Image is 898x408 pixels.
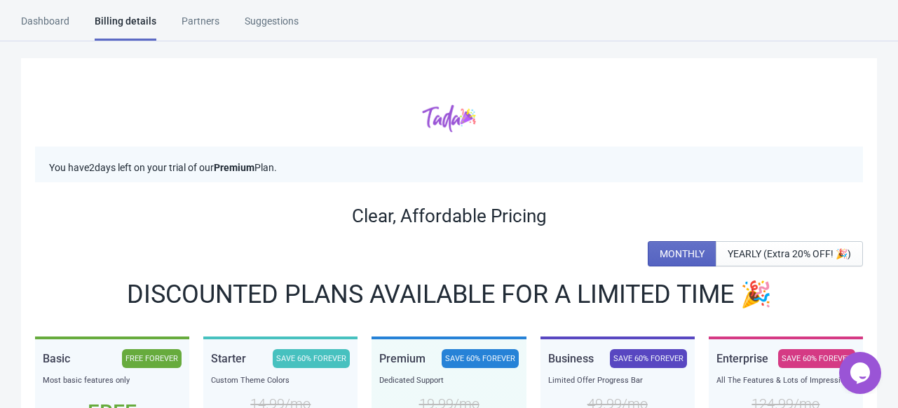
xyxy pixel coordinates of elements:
[442,349,519,368] div: SAVE 60% FOREVER
[548,349,594,368] div: Business
[548,374,687,388] div: Limited Offer Progress Bar
[214,162,254,173] b: Premium
[778,349,855,368] div: SAVE 60% FOREVER
[35,283,863,306] div: DISCOUNTED PLANS AVAILABLE FOR A LIMITED TIME 🎉
[379,374,518,388] div: Dedicated Support
[35,205,863,227] div: Clear, Affordable Pricing
[728,248,851,259] span: YEARLY (Extra 20% OFF! 🎉)
[273,349,350,368] div: SAVE 60% FOREVER
[43,349,70,368] div: Basic
[716,241,863,266] button: YEARLY (Extra 20% OFF! 🎉)
[43,374,182,388] div: Most basic features only
[49,161,849,175] p: You have 2 days left on your trial of our Plan.
[211,349,246,368] div: Starter
[422,104,476,132] img: tadacolor.png
[839,352,884,394] iframe: chat widget
[211,374,350,388] div: Custom Theme Colors
[95,14,156,41] div: Billing details
[648,241,716,266] button: MONTHLY
[245,14,299,39] div: Suggestions
[716,374,855,388] div: All The Features & Lots of Impressions
[716,349,768,368] div: Enterprise
[122,349,182,368] div: FREE FOREVER
[379,349,426,368] div: Premium
[182,14,219,39] div: Partners
[660,248,705,259] span: MONTHLY
[610,349,687,368] div: SAVE 60% FOREVER
[21,14,69,39] div: Dashboard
